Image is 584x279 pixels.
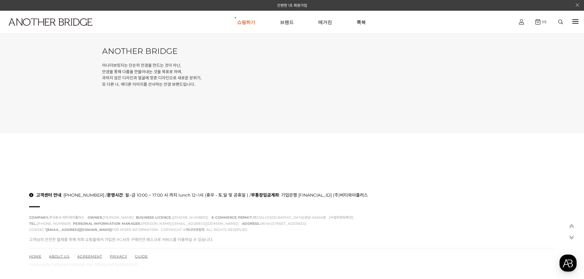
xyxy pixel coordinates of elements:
span: 대화 [56,204,63,209]
span: 홈 [19,203,23,208]
span: COPYRIGHT © . ALL RIGHTS RESERVED. [161,228,250,232]
strong: 무통장입금계좌 [251,192,279,198]
a: 룩북 [357,11,366,33]
strong: TEL. [29,221,37,226]
img: logo [9,18,92,26]
span: 제2024-[GEOGRAPHIC_DATA]강남-04346호 [212,215,328,220]
a: 설정 [79,194,118,209]
a: 브랜드 [280,11,294,33]
span: (0) [540,20,547,24]
a: (0) [535,19,547,25]
a: logo [3,18,91,41]
a: 홈 [2,194,40,209]
p: : [PHONE_NUMBER] / : 월~금 10:00 ~ 17:00 시 까지 lunch 12~1시 (휴무 - 토,일 및 공휴일 ) / : 기업은행 [FINANCIAL_ID]... [29,192,555,198]
a: 매거진 [318,11,332,33]
a: GUIDE [135,254,148,258]
a: AGREEMENT [77,254,102,258]
strong: 운영시간 [107,192,123,198]
span: 06140 [STREET_ADDRESS] [242,221,309,226]
a: 쇼핑하기 [237,11,255,33]
strong: 어나더브릿지 [186,228,204,232]
strong: OWNER. [88,215,103,220]
a: [EMAIL_ADDRESS][DOMAIN_NAME] [46,228,112,232]
span: [PERSON_NAME] [88,215,136,220]
strong: COMPANY. [29,215,49,220]
a: HOME [29,254,41,258]
strong: E-COMMERCE PERMIT. [212,215,253,220]
strong: ADDRESS. [242,221,260,226]
a: UNFOLD [120,262,138,267]
a: PRIVACY [110,254,127,258]
p: 고객님의 안전한 결제를 위해 저희 쇼핑몰에서 가입한 PG사의 구매안전 에스크로 서비스를 이용하실 수 있습니다. [29,236,555,242]
h4: ANOTHER BRIDGE [102,45,482,58]
span: [[PHONE_NUMBER]] [136,215,211,220]
span: [PHONE_NUMBER] [29,221,73,226]
img: cart [535,19,540,25]
span: 주식회사 비티와이플러스 [29,215,86,220]
a: 대화 [40,194,79,209]
strong: 고객센터 안내 [36,192,61,198]
p: Hosting by Simplex Internet Inc. Designed by [29,262,555,267]
a: [사업자정보확인] [329,215,353,220]
a: ABOUT US [49,254,70,258]
strong: BUSINESS LICENCE. [136,215,172,220]
strong: PERSONAL INFORMATION MANAGER. [73,221,141,226]
img: search [558,20,563,24]
a: [PERSON_NAME]([EMAIL_ADDRESS][DOMAIN_NAME]) [141,221,239,226]
p: 어나더브릿지는 단순히 안경을 만드는 것이 아닌, 안경을 통해 다름을 만들어내는 것을 목표로 하며, 과하지 않은 디자인과 얼굴에 맞춘 디자인으로 새로운 분위기, 또 다른 나, ... [102,62,482,88]
a: 간편한 1초 회원가입 [277,3,307,8]
span: CONTACT FOR MORE INFORMATION. [29,228,161,232]
img: cart [519,19,524,25]
span: 설정 [95,203,102,208]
